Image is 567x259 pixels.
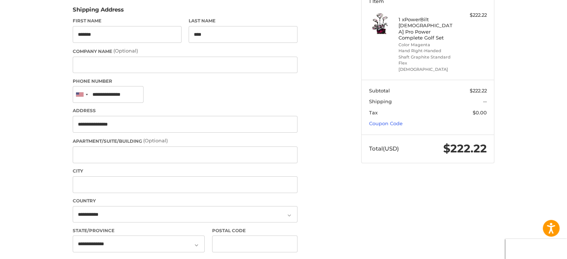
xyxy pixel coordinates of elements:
[73,86,90,102] div: United States: +1
[73,137,297,145] label: Apartment/Suite/Building
[399,42,456,48] li: Color Magenta
[505,239,567,259] iframe: Google Customer Reviews
[473,110,487,116] span: $0.00
[399,60,456,72] li: Flex [DEMOGRAPHIC_DATA]
[212,227,298,234] label: Postal Code
[369,98,392,104] span: Shipping
[73,6,124,18] legend: Shipping Address
[369,88,390,94] span: Subtotal
[73,168,297,174] label: City
[399,16,456,41] h4: 1 x PowerBilt [DEMOGRAPHIC_DATA] Pro Power Complete Golf Set
[73,198,297,204] label: Country
[369,145,399,152] span: Total (USD)
[73,78,297,85] label: Phone Number
[113,48,138,54] small: (Optional)
[470,88,487,94] span: $222.22
[73,47,297,55] label: Company Name
[399,54,456,60] li: Shaft Graphite Standard
[369,110,378,116] span: Tax
[399,48,456,54] li: Hand Right-Handed
[189,18,297,24] label: Last Name
[143,138,168,143] small: (Optional)
[73,18,182,24] label: First Name
[73,227,205,234] label: State/Province
[369,120,403,126] a: Coupon Code
[483,98,487,104] span: --
[443,142,487,155] span: $222.22
[457,12,487,19] div: $222.22
[73,107,297,114] label: Address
